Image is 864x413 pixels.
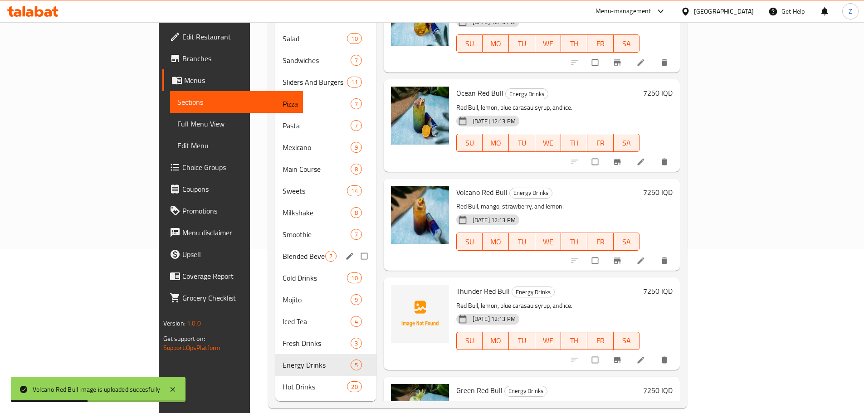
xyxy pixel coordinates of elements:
[283,164,351,175] span: Main Course
[275,224,376,245] div: Smoothie7
[163,317,185,329] span: Version:
[283,55,351,66] span: Sandwiches
[275,180,376,202] div: Sweets14
[617,37,636,50] span: SA
[587,34,614,53] button: FR
[162,287,303,309] a: Grocery Checklist
[351,164,362,175] div: items
[694,6,754,16] div: [GEOGRAPHIC_DATA]
[636,256,647,265] a: Edit menu item
[654,53,676,73] button: delete
[170,113,303,135] a: Full Menu View
[512,287,554,297] span: Energy Drinks
[643,186,673,199] h6: 7250 IQD
[184,75,296,86] span: Menus
[513,334,532,347] span: TU
[456,34,483,53] button: SU
[460,37,479,50] span: SU
[347,272,361,283] div: items
[456,384,503,397] span: Green Red Bull
[163,342,221,354] a: Support.OpsPlatform
[275,245,376,267] div: Blended Beverages7edit
[614,332,640,350] button: SA
[347,33,361,44] div: items
[849,6,852,16] span: Z
[561,34,587,53] button: TH
[351,361,361,369] span: 5
[275,202,376,224] div: Milkshake8
[535,332,561,350] button: WE
[591,37,610,50] span: FR
[607,152,629,172] button: Branch-specific-item
[513,235,532,248] span: TU
[347,187,361,195] span: 14
[162,48,303,69] a: Branches
[170,135,303,156] a: Edit Menu
[275,93,376,115] div: Pizza7
[351,229,362,240] div: items
[586,252,605,269] span: Select to update
[391,87,449,145] img: Ocean Red Bull
[539,37,558,50] span: WE
[275,289,376,311] div: Mojito9
[654,251,676,271] button: delete
[596,6,651,17] div: Menu-management
[614,233,640,251] button: SA
[456,300,640,311] p: Red Bull, lemon, blue carasau syrup, and ice.
[456,332,483,350] button: SU
[513,136,532,150] span: TU
[283,251,325,262] span: Blended Beverages
[351,121,361,130] span: 7
[351,317,361,326] span: 4
[565,37,584,50] span: TH
[351,56,361,65] span: 7
[460,235,479,248] span: SU
[162,200,303,222] a: Promotions
[275,28,376,49] div: Salad10
[351,296,361,304] span: 9
[283,185,347,196] div: Sweets
[654,350,676,370] button: delete
[162,26,303,48] a: Edit Restaurant
[283,272,347,283] span: Cold Drinks
[486,334,505,347] span: MO
[351,339,361,348] span: 3
[636,58,647,67] a: Edit menu item
[483,34,509,53] button: MO
[347,381,361,392] div: items
[351,55,362,66] div: items
[162,178,303,200] a: Coupons
[591,235,610,248] span: FR
[486,235,505,248] span: MO
[187,317,201,329] span: 1.0.0
[469,216,519,224] span: [DATE] 12:13 PM
[510,188,552,198] span: Energy Drinks
[177,118,296,129] span: Full Menu View
[504,386,547,397] div: Energy Drinks
[347,274,361,282] span: 10
[163,333,205,345] span: Get support on:
[283,381,347,392] span: Hot Drinks
[182,271,296,282] span: Coverage Report
[162,222,303,243] a: Menu disclaimer
[283,316,351,327] span: Iced Tea
[275,311,376,332] div: Iced Tea4
[182,162,296,173] span: Choice Groups
[539,136,558,150] span: WE
[162,243,303,265] a: Upsell
[539,235,558,248] span: WE
[275,71,376,93] div: Sliders And Burgers11
[561,233,587,251] button: TH
[607,350,629,370] button: Branch-specific-item
[513,37,532,50] span: TU
[347,34,361,43] span: 10
[347,383,361,391] span: 20
[456,102,640,113] p: Red Bull, lemon, blue carasau syrup, and ice.
[636,355,647,364] a: Edit menu item
[539,334,558,347] span: WE
[170,91,303,113] a: Sections
[654,152,676,172] button: delete
[456,134,483,152] button: SU
[509,233,535,251] button: TU
[456,284,510,298] span: Thunder Red Bull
